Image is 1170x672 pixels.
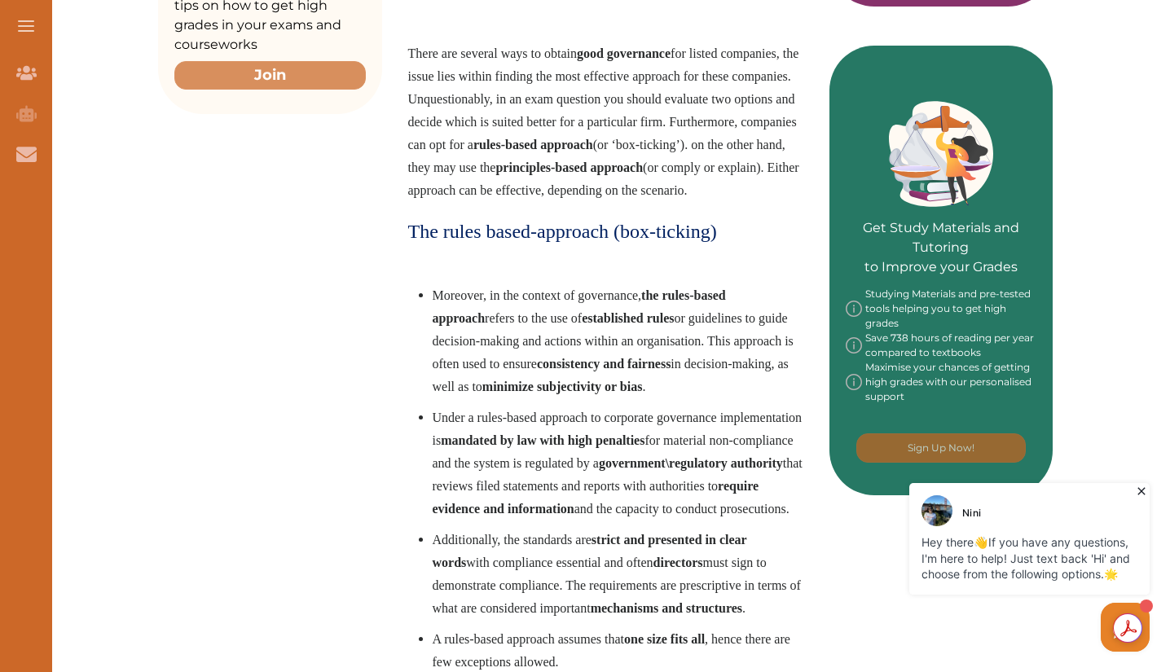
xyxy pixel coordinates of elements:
iframe: HelpCrunch [905,479,1154,656]
span: good governance [577,46,671,60]
span: Additionally, the standards are with compliance essential and often must sign to demonstrate comp... [433,533,801,615]
div: Studying Materials and pre-tested tools helping you to get high grades [846,287,1037,331]
span: established rules [582,311,674,325]
span: A rules-based approach assumes that , hence there are few exceptions allowed. [433,632,790,669]
div: Save 738 hours of reading per year compared to textbooks [846,331,1037,360]
span: consistency and fairness [537,357,671,371]
button: Join [174,61,366,90]
span: one size fits all [624,632,705,646]
span: Under a rules-based approach to corporate governance implementation is for material non-complianc... [433,411,803,516]
img: info-img [846,331,862,360]
img: Green card image [889,101,993,207]
span: rules-based approach [473,138,593,152]
img: info-img [846,287,862,331]
iframe: Reviews Badge Ribbon Widget [849,560,1159,599]
span: principles-based approach [495,160,643,174]
p: Get Study Materials and Tutoring to Improve your Grades [846,173,1037,277]
button: [object Object] [856,433,1026,463]
img: info-img [846,360,862,404]
span: mechanisms and structures [591,601,742,615]
span: There are several ways to obtain for listed companies, the issue lies within finding the most eff... [408,46,799,197]
span: government\regulatory authority [599,456,783,470]
span: directors [653,556,703,569]
span: The rules based-approach (box-ticking) [408,221,717,242]
span: the rules-based approach [433,288,726,325]
div: Maximise your chances of getting high grades with our personalised support [846,360,1037,404]
span: mandated by law with high penalties [441,433,644,447]
span: Moreover, in the context of governance, refers to the use of or guidelines to guide decision-maki... [433,288,794,393]
span: minimize subjectivity or bias [482,380,643,393]
p: Sign Up Now! [908,441,974,455]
